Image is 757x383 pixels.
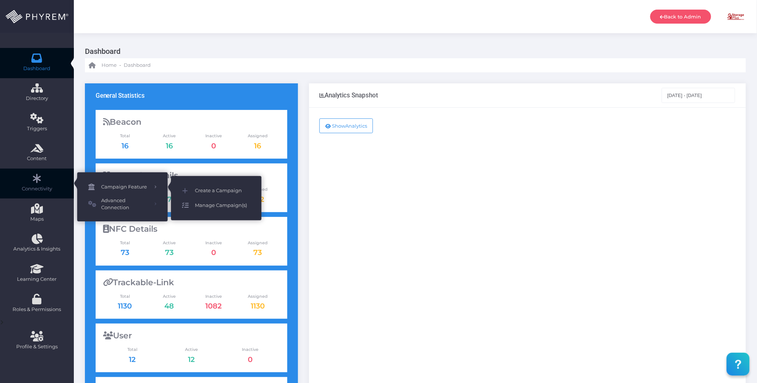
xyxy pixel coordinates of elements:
span: Inactive [191,293,236,300]
span: Active [147,133,191,139]
span: Total [103,133,147,139]
a: Home [89,58,117,72]
span: Learning Center [5,276,69,283]
a: 48 [164,301,174,310]
a: 73 [121,248,129,257]
span: Dashboard [24,65,51,72]
span: Inactive [191,240,236,246]
a: 16 [254,141,261,150]
a: 12 [188,355,195,364]
span: Active [162,346,221,353]
a: 0 [211,248,216,257]
span: Assigned [236,133,280,139]
span: Connectivity [5,185,69,193]
h3: General Statistics [96,92,145,99]
span: Inactive [191,133,236,139]
span: Active [147,293,191,300]
a: 16 [166,141,173,150]
span: Triggers [5,125,69,132]
span: Directory [5,95,69,102]
a: 16 [121,141,129,150]
a: Dashboard [124,58,151,72]
a: Create a Campaign [171,183,261,198]
li: - [118,62,122,69]
div: NFC Details [103,224,280,234]
a: 1082 [205,301,222,310]
a: Campaign Feature [77,180,168,194]
a: 73 [165,248,174,257]
span: Campaign Feature [101,182,149,192]
span: Dashboard [124,62,151,69]
span: Home [102,62,117,69]
a: Back to Admin [650,10,711,24]
a: 0 [248,355,253,364]
div: QR-Code Details [103,171,280,180]
span: Assigned [236,293,280,300]
span: Create a Campaign [195,186,250,196]
a: 1130 [118,301,132,310]
span: Inactive [221,346,280,353]
span: Manage Campaign(s) [195,201,250,210]
a: 12 [129,355,136,364]
button: ShowAnalytics [319,118,373,133]
div: Beacon [103,117,280,127]
span: Analytics & Insights [5,245,69,253]
div: Analytics Snapshot [319,92,378,99]
div: User [103,331,280,341]
span: Roles & Permissions [5,306,69,313]
span: Maps [30,215,44,223]
a: Advanced Connection [77,194,168,214]
span: Advanced Connection [101,197,149,211]
span: Total [103,346,162,353]
span: Active [147,240,191,246]
span: Total [103,240,147,246]
a: Manage Campaign(s) [171,198,261,213]
h3: Dashboard [85,44,740,58]
span: Content [5,155,69,162]
span: Assigned [236,240,280,246]
span: Profile & Settings [16,343,58,351]
span: Total [103,293,147,300]
div: Trackable-Link [103,278,280,287]
a: 73 [254,248,262,257]
a: 1130 [251,301,265,310]
span: Show [332,123,345,129]
a: 0 [211,141,216,150]
input: Select Date Range [662,88,736,103]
